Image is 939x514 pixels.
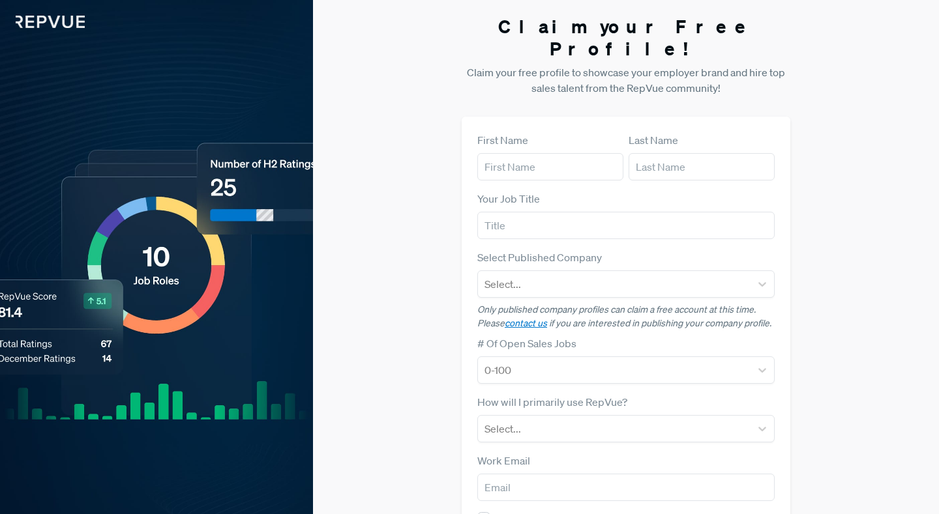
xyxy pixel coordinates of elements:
label: # Of Open Sales Jobs [477,336,576,351]
label: How will I primarily use RepVue? [477,394,627,410]
input: Last Name [629,153,775,180]
input: Title [477,212,775,239]
p: Only published company profiles can claim a free account at this time. Please if you are interest... [477,303,775,330]
a: contact us [505,317,547,329]
h3: Claim your Free Profile! [462,16,790,59]
label: First Name [477,132,528,148]
input: Email [477,474,775,501]
label: Last Name [629,132,678,148]
input: First Name [477,153,623,180]
p: Claim your free profile to showcase your employer brand and hire top sales talent from the RepVue... [462,64,790,96]
label: Work Email [477,453,530,468]
label: Your Job Title [477,191,540,207]
label: Select Published Company [477,250,602,265]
